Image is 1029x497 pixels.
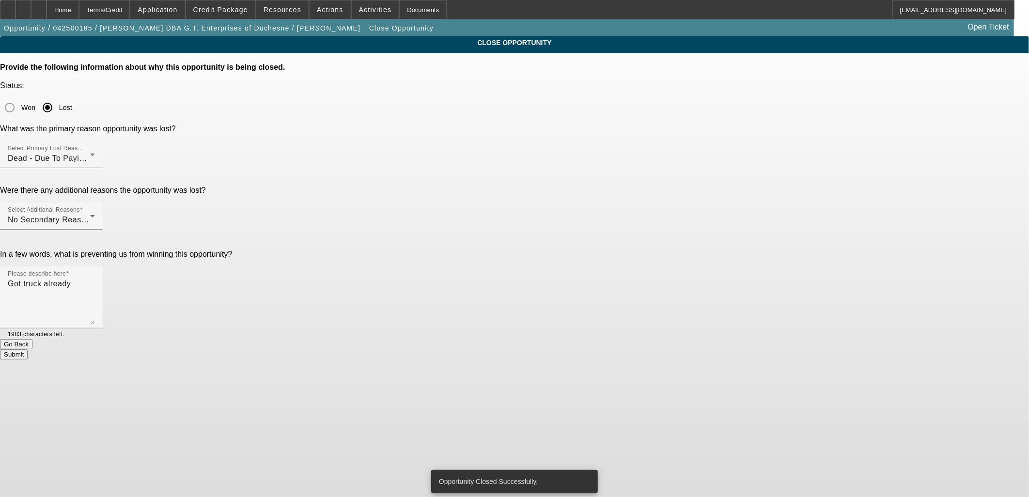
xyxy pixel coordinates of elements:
[4,24,360,32] span: Opportunity / 042500185 / [PERSON_NAME] DBA G.T. Enterprises of Duchesne / [PERSON_NAME]
[317,6,343,14] span: Actions
[8,216,132,224] span: No Secondary Reason To Provide
[8,154,110,162] span: Dead - Due To Paying Cash
[8,271,66,277] mat-label: Please describe here
[8,328,64,339] mat-hint: 1983 characters left.
[186,0,255,19] button: Credit Package
[264,6,301,14] span: Resources
[352,0,399,19] button: Activities
[7,39,1022,47] span: CLOSE OPPORTUNITY
[431,470,594,493] div: Opportunity Closed Successfully.
[130,0,185,19] button: Application
[138,6,177,14] span: Application
[8,207,80,213] mat-label: Select Additional Reasons
[193,6,248,14] span: Credit Package
[256,0,309,19] button: Resources
[57,103,72,112] label: Lost
[310,0,351,19] button: Actions
[369,24,434,32] span: Close Opportunity
[367,19,436,37] button: Close Opportunity
[359,6,392,14] span: Activities
[8,145,84,152] mat-label: Select Primary Lost Reason
[964,19,1013,35] a: Open Ticket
